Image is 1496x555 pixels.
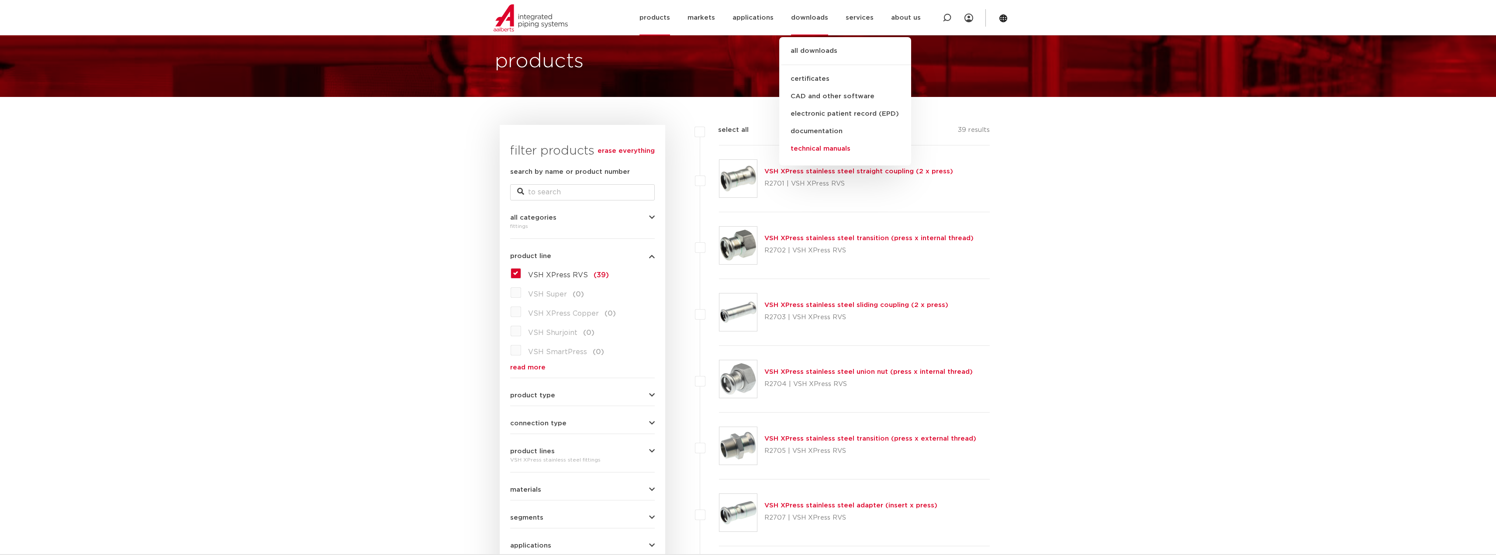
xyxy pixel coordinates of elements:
img: Thumbnail for VSH XPress RVS nipple (press x internal thread) [719,360,757,398]
font: R2702 | VSH XPress RVS [764,247,846,254]
font: (0) [605,310,616,317]
img: Thumbnail for VSH XPress RVS straight coupling (2 x press) [719,160,757,197]
font: connection type [510,420,567,427]
font: products [495,51,584,71]
img: Thumbnail for VSH XPress RVS adapter (insert x press) [719,494,757,531]
img: Thumbnail for VSH XPress RVS sliding coupling (2 x press) [719,293,757,331]
a: certificates [779,70,911,88]
font: product type [510,392,555,399]
font: 39 results [958,127,990,133]
font: R2701 | VSH XPress RVS [764,180,845,187]
a: CAD and other software [779,88,911,105]
font: all downloads [791,48,837,54]
font: products [639,14,670,21]
font: select all [718,127,749,133]
a: documentation [779,123,911,140]
button: product lines [510,448,655,455]
font: services [846,14,874,21]
font: materials [510,486,541,493]
button: materials [510,486,655,493]
img: Thumbnail for VSH XPress RVS transition (press x external thread) [719,427,757,465]
font: markets [688,14,715,21]
font: filter products [510,145,594,157]
button: connection type [510,420,655,427]
font: R2703 | VSH XPress RVS [764,314,846,321]
a: VSH XPress stainless steel adapter (insert x press) [764,502,937,509]
font: read more [510,364,546,371]
button: product type [510,392,655,399]
font: VSH XPress RVS [528,272,588,279]
a: VSH XPress stainless steel straight coupling (2 x press) [764,168,953,175]
font: R2705 | VSH XPress RVS [764,448,846,454]
font: electronic patient record (EPD) [791,110,899,117]
font: search by name or product number [510,169,630,175]
button: applications [510,542,655,549]
font: product line [510,253,551,259]
font: about us [891,14,921,21]
font: VSH Super [528,291,567,298]
button: all categories [510,214,655,221]
font: (0) [573,291,584,298]
button: product line [510,253,655,259]
font: R2707 | VSH XPress RVS [764,514,846,521]
a: technical manuals [779,140,911,158]
font: fittings [510,224,528,229]
a: VSH XPress stainless steel union nut (press x internal thread) [764,369,973,375]
a: read more [510,364,655,371]
font: (0) [593,348,604,355]
font: certificates [791,76,829,82]
a: erase everything [598,146,655,156]
font: applications [510,542,551,549]
font: all categories [510,214,556,221]
a: VSH XPress stainless steel transition (press x internal thread) [764,235,974,241]
a: VSH XPress stainless steel transition (press x external thread) [764,435,976,442]
font: documentation [791,128,843,134]
font: VSH XPress Copper [528,310,599,317]
font: applications [732,14,774,21]
a: all downloads [779,46,911,65]
font: erase everything [598,148,655,154]
font: product lines [510,448,555,455]
img: Thumbnail for VSH XPress RVS transition (press x internal thread) [719,227,757,264]
a: electronic patient record (EPD) [779,105,911,123]
font: VSH SmartPress [528,348,587,355]
input: to search [510,184,655,200]
font: downloads [791,14,828,21]
a: VSH XPress stainless steel sliding coupling (2 x press) [764,302,948,308]
button: segments [510,514,655,521]
font: R2704 | VSH XPress RVS [764,381,847,387]
font: VSH Shurjoint [528,329,577,336]
font: CAD and other software [791,93,874,100]
font: (0) [583,329,594,336]
font: VSH XPress stainless steel fittings [510,457,601,462]
font: segments [510,514,543,521]
font: (39) [594,272,609,279]
font: technical manuals [791,145,850,152]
